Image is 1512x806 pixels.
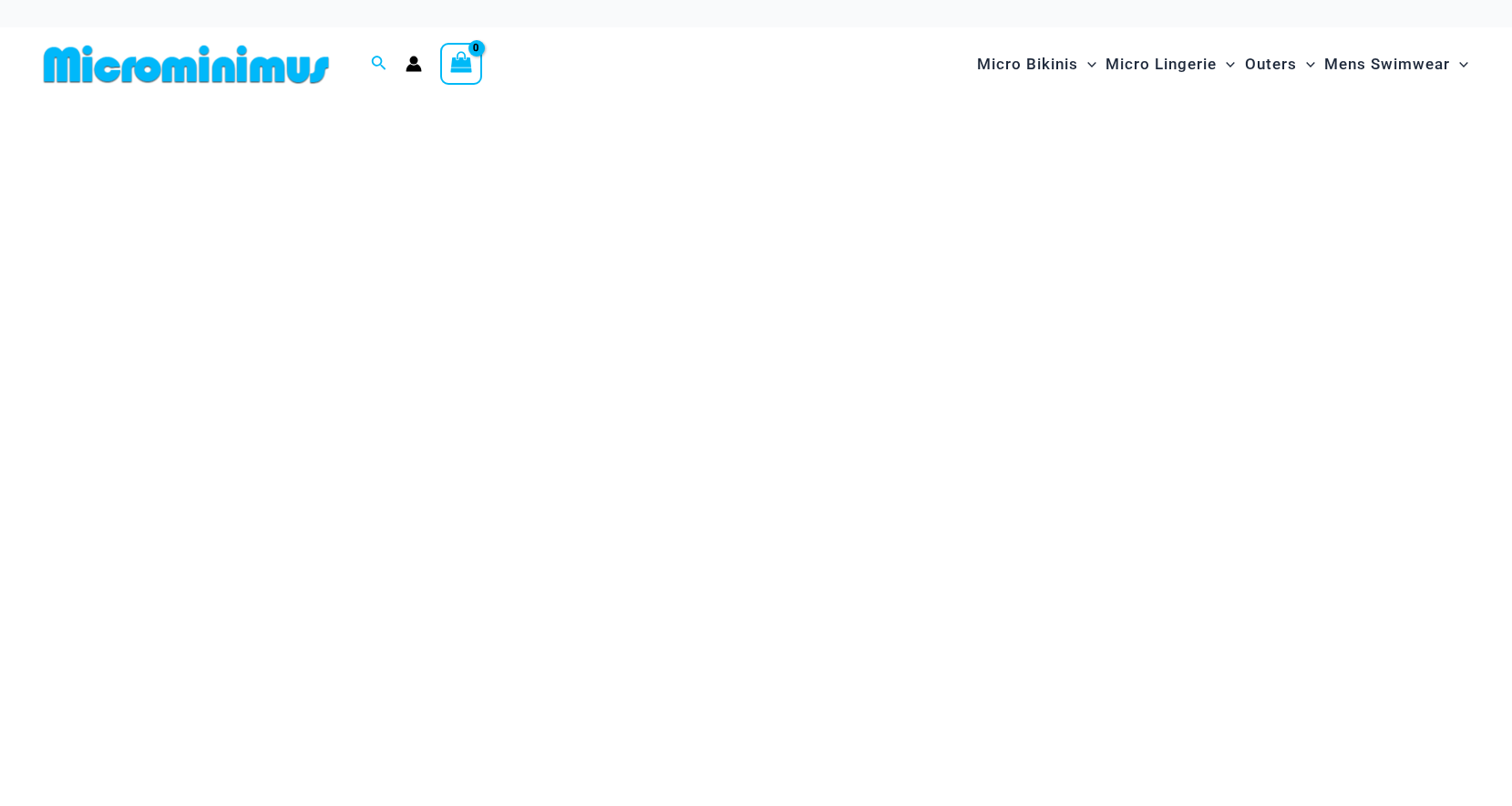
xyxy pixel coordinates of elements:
a: Micro LingerieMenu ToggleMenu Toggle [1101,36,1239,92]
span: Menu Toggle [1217,41,1235,88]
img: MM SHOP LOGO FLAT [36,44,336,85]
span: Menu Toggle [1450,41,1468,88]
a: Account icon link [406,56,422,72]
nav: Site Navigation [970,34,1476,95]
span: Menu Toggle [1078,41,1096,88]
a: OutersMenu ToggleMenu Toggle [1240,36,1320,92]
span: Outers [1245,41,1297,88]
span: Mens Swimwear [1324,41,1450,88]
span: Micro Lingerie [1106,41,1217,88]
a: Search icon link [371,53,387,76]
a: Micro BikinisMenu ToggleMenu Toggle [972,36,1101,92]
span: Menu Toggle [1297,41,1315,88]
a: Mens SwimwearMenu ToggleMenu Toggle [1320,36,1473,92]
span: Micro Bikinis [977,41,1078,88]
a: View Shopping Cart, empty [440,43,482,85]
